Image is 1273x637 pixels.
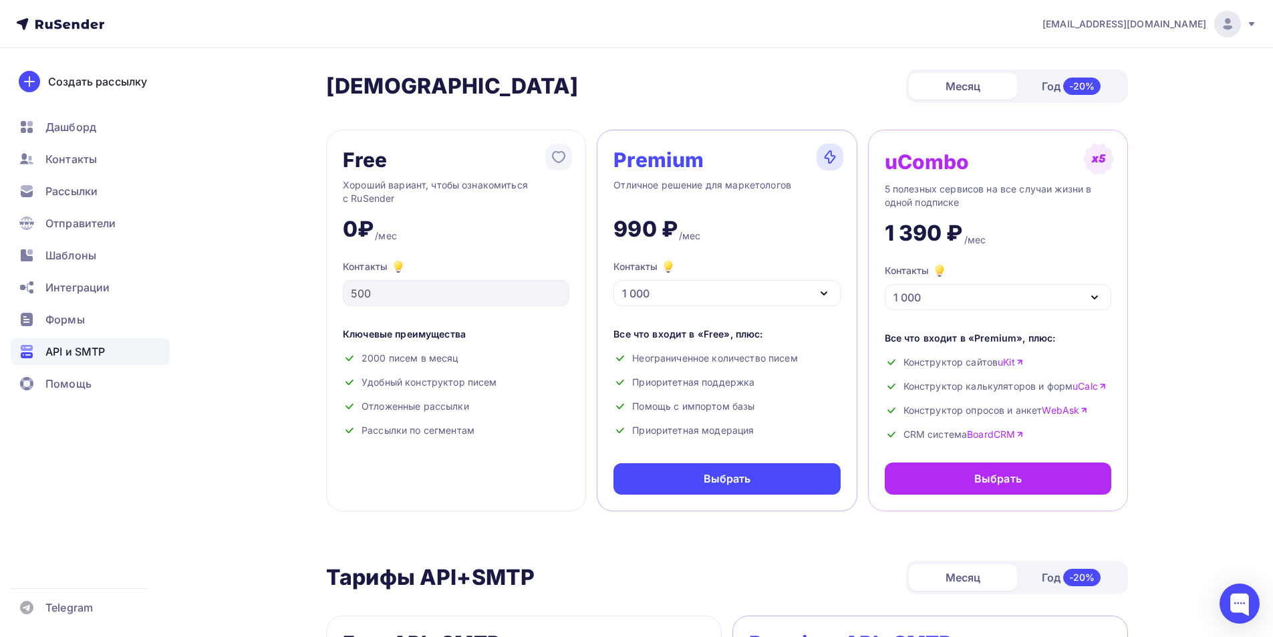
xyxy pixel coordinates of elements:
[11,242,170,269] a: Шаблоны
[45,311,85,328] span: Формы
[343,328,569,341] div: Ключевые преимущества
[343,149,388,170] div: Free
[11,210,170,237] a: Отправители
[326,73,579,100] h2: [DEMOGRAPHIC_DATA]
[885,332,1111,345] div: Все что входит в «Premium», плюс:
[964,233,986,247] div: /мес
[1063,78,1101,95] div: -20%
[11,178,170,205] a: Рассылки
[903,428,1024,441] span: CRM система
[343,400,569,413] div: Отложенные рассылки
[1017,72,1125,100] div: Год
[885,182,1111,209] div: 5 полезных сервисов на все случаи жизни в одной подписке
[45,279,110,295] span: Интеграции
[909,564,1017,591] div: Месяц
[45,344,105,360] span: API и SMTP
[903,380,1107,393] span: Конструктор калькуляторов и форм
[967,428,1024,441] a: BoardCRM
[343,216,374,243] div: 0₽
[613,216,678,243] div: 990 ₽
[343,376,569,389] div: Удобный конструктор писем
[903,404,1089,417] span: Конструктор опросов и анкет
[1017,563,1125,592] div: Год
[1042,17,1206,31] span: [EMAIL_ADDRESS][DOMAIN_NAME]
[885,263,948,279] div: Контакты
[903,356,1024,369] span: Конструктор сайтов
[613,328,840,341] div: Все что входит в «Free», плюс:
[326,564,535,591] h2: Тарифы API+SMTP
[375,229,397,243] div: /мес
[998,356,1024,369] a: uKit
[613,178,840,205] div: Отличное решение для маркетологов
[885,151,970,172] div: uCombo
[1042,11,1257,37] a: [EMAIL_ADDRESS][DOMAIN_NAME]
[11,306,170,333] a: Формы
[613,424,840,437] div: Приоритетная модерация
[45,151,97,167] span: Контакты
[885,263,1111,310] button: Контакты 1 000
[45,215,116,231] span: Отправители
[11,114,170,140] a: Дашборд
[45,376,92,392] span: Помощь
[343,424,569,437] div: Рассылки по сегментам
[11,146,170,172] a: Контакты
[343,259,569,275] div: Контакты
[45,119,96,135] span: Дашборд
[613,259,676,275] div: Контакты
[343,352,569,365] div: 2000 писем в месяц
[622,285,650,301] div: 1 000
[613,259,840,306] button: Контакты 1 000
[909,73,1017,100] div: Месяц
[893,289,921,305] div: 1 000
[1073,380,1107,393] a: uCalc
[1063,569,1101,586] div: -20%
[45,183,98,199] span: Рассылки
[679,229,701,243] div: /мес
[974,471,1022,487] div: Выбрать
[613,352,840,365] div: Неограниченное количество писем
[45,600,93,616] span: Telegram
[1042,404,1088,417] a: WebAsk
[45,247,96,263] span: Шаблоны
[343,178,569,205] div: Хороший вариант, чтобы ознакомиться с RuSender
[613,149,704,170] div: Premium
[704,471,751,487] div: Выбрать
[613,376,840,389] div: Приоритетная поддержка
[48,74,147,90] div: Создать рассылку
[613,400,840,413] div: Помощь с импортом базы
[885,220,963,247] div: 1 390 ₽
